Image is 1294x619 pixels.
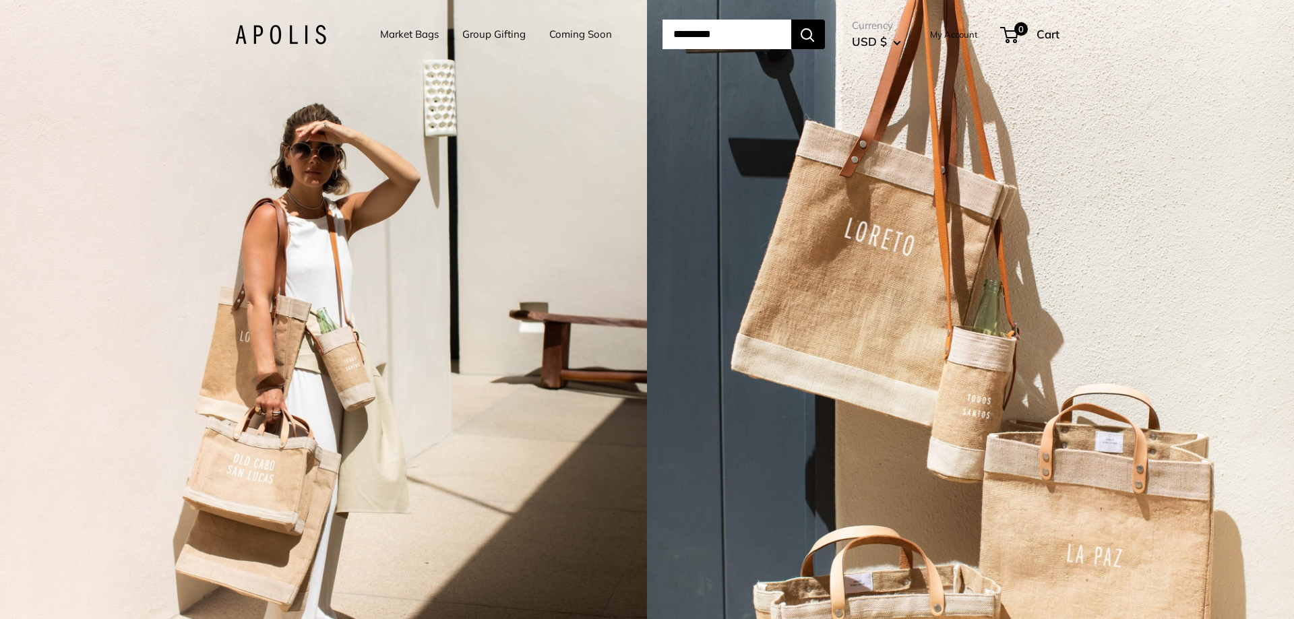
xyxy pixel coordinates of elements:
[852,16,901,35] span: Currency
[380,25,439,44] a: Market Bags
[930,26,978,42] a: My Account
[852,31,901,53] button: USD $
[663,20,791,49] input: Search...
[549,25,612,44] a: Coming Soon
[1014,22,1027,36] span: 0
[791,20,825,49] button: Search
[1002,24,1059,45] a: 0 Cart
[462,25,526,44] a: Group Gifting
[235,25,326,44] img: Apolis
[1037,27,1059,41] span: Cart
[852,34,887,48] span: USD $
